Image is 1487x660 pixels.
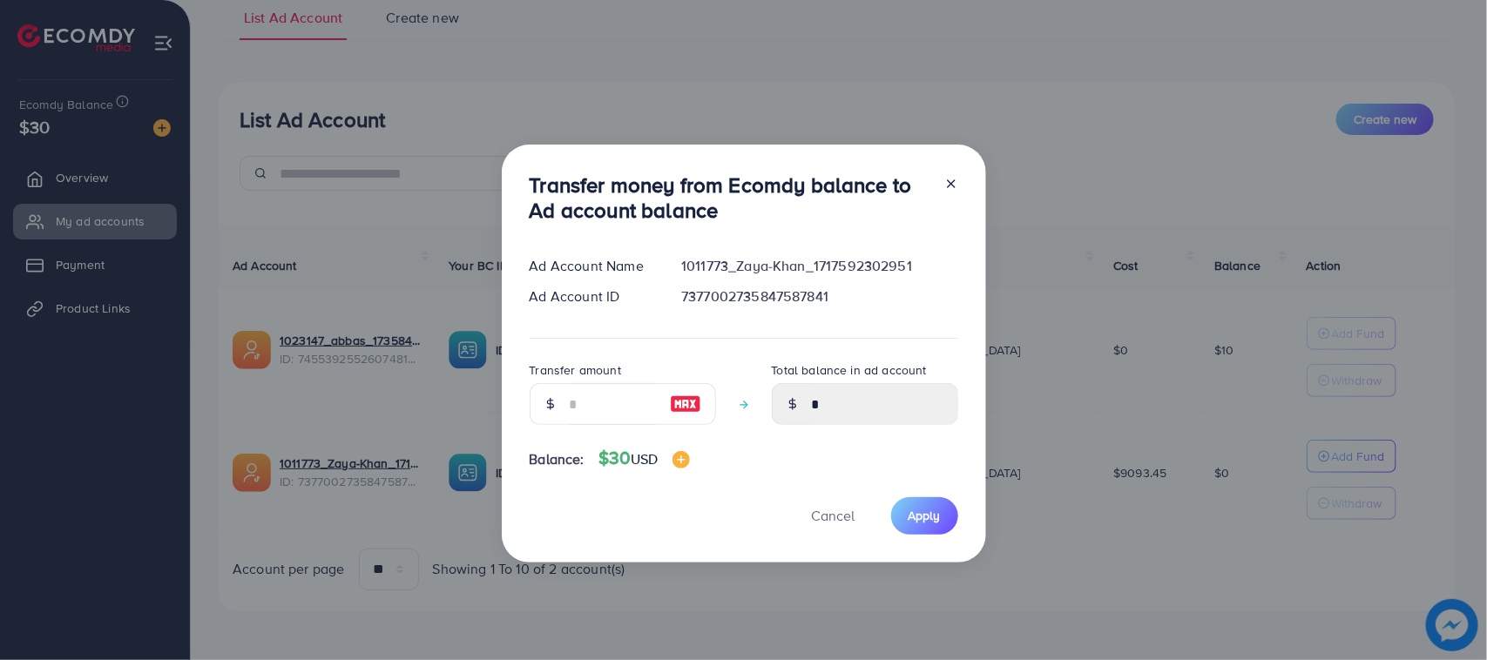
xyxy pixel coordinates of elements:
[772,361,927,379] label: Total balance in ad account
[516,256,668,276] div: Ad Account Name
[670,394,701,414] img: image
[530,449,585,469] span: Balance:
[631,449,658,468] span: USD
[667,286,971,306] div: 7377002735847587841
[812,506,855,525] span: Cancel
[667,256,971,276] div: 1011773_Zaya-Khan_1717592302951
[530,361,621,379] label: Transfer amount
[891,497,958,535] button: Apply
[516,286,668,306] div: Ad Account ID
[673,451,690,468] img: image
[790,497,877,535] button: Cancel
[909,507,941,524] span: Apply
[530,172,930,223] h3: Transfer money from Ecomdy balance to Ad account balance
[598,448,690,469] h4: $30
